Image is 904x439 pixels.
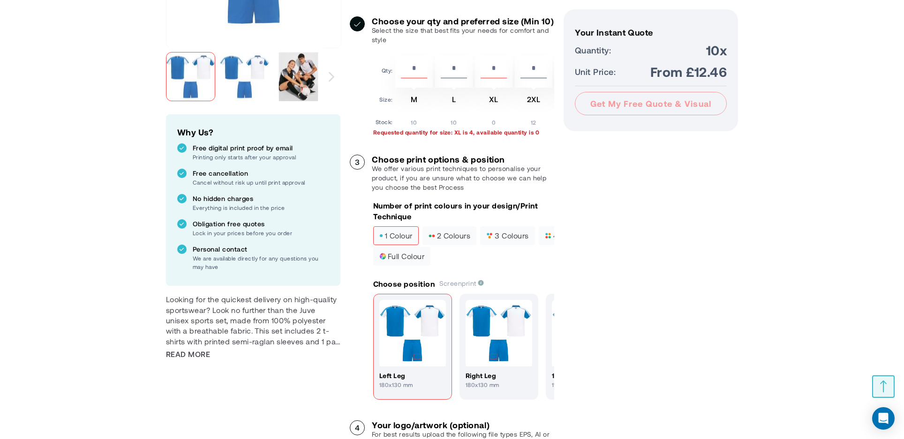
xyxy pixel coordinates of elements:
[486,232,528,239] span: 3 colours
[466,300,532,366] img: Print position Right leg
[395,115,433,126] td: 10
[373,279,435,289] p: Choose position
[372,16,554,26] h3: Choose your qty and preferred size (Min 10)
[552,380,618,389] p: 110x110 mm
[193,203,329,212] p: Everything is included in the price
[193,219,329,229] p: Obligation free quotes
[379,253,424,260] span: full colour
[439,279,484,287] span: Screenprint
[376,90,393,112] td: Size:
[193,169,329,178] p: Free cancellation
[475,115,512,126] td: 0
[872,407,895,430] div: Open Intercom Messenger
[193,245,329,254] p: Personal contact
[193,229,329,237] p: Lock in your prices before you order
[706,42,727,59] span: 10x
[220,52,269,101] img: r05258q_sp_y1_6binw025uwxshazu.jpg
[545,232,587,239] span: 4 colours
[177,126,329,139] h2: Why Us?
[373,129,554,136] p: Requested quantity for size: XL is 4, available quantity is 0
[466,371,532,380] h4: Right leg
[372,164,554,192] p: We offer various print techniques to personalise your product, if you are unsure what to choose w...
[193,254,329,271] p: We are available directly for any questions you may have
[274,52,323,101] img: r05258q_m1_a50g1iswkndmknfh.jpg
[193,153,329,161] p: Printing only starts after your approval
[372,155,554,164] h3: Choose print options & position
[193,143,329,153] p: Free digital print proof by email
[376,115,393,126] td: Stock:
[193,178,329,186] p: Cancel without risk up until print approval
[650,63,727,80] span: From £12.46
[575,44,611,57] span: Quantity:
[435,90,473,112] td: L
[429,232,470,239] span: 2 colours
[323,47,340,106] div: Next
[166,294,340,347] div: Looking for the quickest delivery on high-quality sportswear? Look no further than the Juve unise...
[372,420,554,430] h3: Your logo/artwork (optional)
[575,65,616,78] span: Unit Price:
[379,232,413,239] span: 1 colour
[552,300,618,366] img: Print position 1st t-shirt - Left chest
[193,194,329,203] p: No hidden charges
[395,90,433,112] td: M
[376,55,393,88] td: Qty:
[575,28,727,37] h3: Your Instant Quote
[475,90,512,112] td: XL
[379,380,446,389] p: 180x130 mm
[372,26,554,45] p: Select the size that best fits your needs for comfort and style
[166,52,215,101] img: r05258q_4my2s9msvkcidng6.jpg
[373,201,554,222] p: Number of print colours in your design/Print Technique
[466,380,532,389] p: 180x130 mm
[435,115,473,126] td: 10
[379,371,446,380] h4: Left leg
[515,90,552,112] td: 2XL
[379,300,446,366] img: Print position Left leg
[552,371,618,380] h4: 1st t-shirt - Left chest
[515,115,552,126] td: 12
[166,349,210,359] span: Read More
